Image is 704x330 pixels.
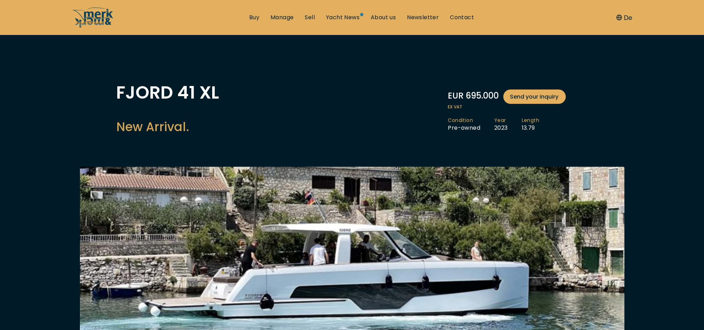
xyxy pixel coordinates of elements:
[510,92,559,101] span: Send your inquiry
[371,14,396,21] a: About us
[448,117,481,124] span: Condition
[305,14,315,21] a: Sell
[522,117,539,124] span: Length
[522,117,553,132] li: 13.79
[616,13,632,22] button: De
[503,89,566,104] a: Send your inquiry
[448,104,588,110] span: ex VAT
[326,14,360,21] a: Yacht News
[450,14,474,21] a: Contact
[271,14,294,21] a: Manage
[448,89,588,104] div: EUR 695.000
[448,117,495,132] li: Pre-owned
[407,14,439,21] a: Newsletter
[249,14,259,21] a: Buy
[117,84,220,101] h1: FJORD 41 XL
[117,118,220,135] h2: New Arrival.
[494,117,508,124] span: Year
[494,117,522,132] li: 2023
